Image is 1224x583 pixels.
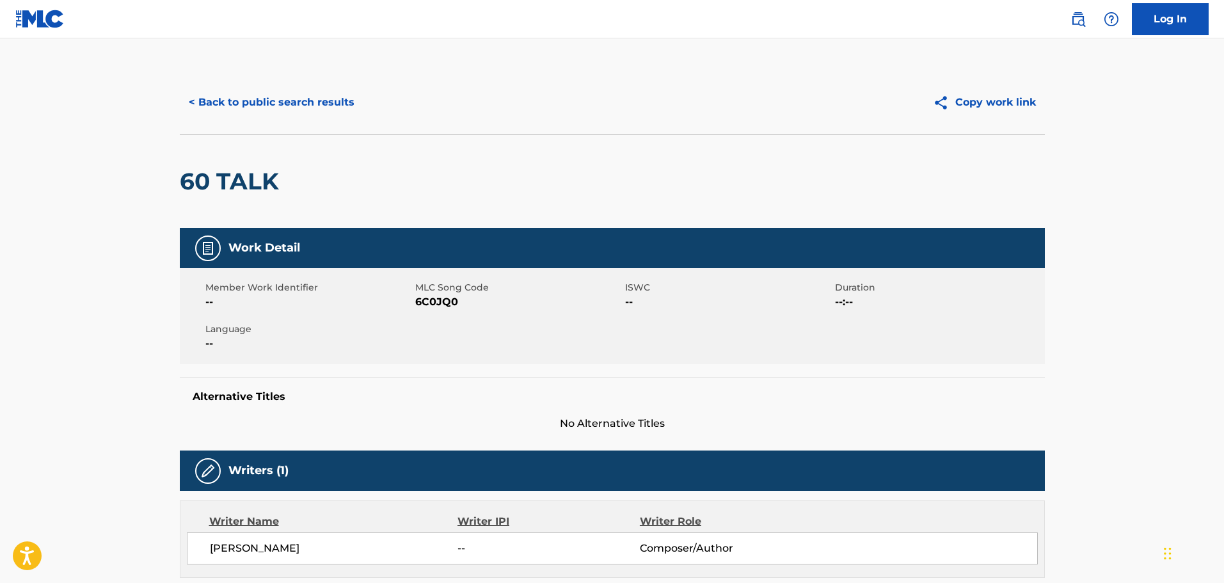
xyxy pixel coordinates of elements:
[933,95,955,111] img: Copy work link
[625,294,832,310] span: --
[200,463,216,479] img: Writers
[228,241,300,255] h5: Work Detail
[180,86,363,118] button: < Back to public search results
[1065,6,1091,32] a: Public Search
[457,541,639,556] span: --
[15,10,65,28] img: MLC Logo
[210,541,458,556] span: [PERSON_NAME]
[1070,12,1086,27] img: search
[205,336,412,351] span: --
[415,294,622,310] span: 6C0JQ0
[1164,534,1172,573] div: Drag
[205,294,412,310] span: --
[924,86,1045,118] button: Copy work link
[640,541,806,556] span: Composer/Author
[835,281,1042,294] span: Duration
[1132,3,1209,35] a: Log In
[180,416,1045,431] span: No Alternative Titles
[205,281,412,294] span: Member Work Identifier
[640,514,806,529] div: Writer Role
[205,323,412,336] span: Language
[228,463,289,478] h5: Writers (1)
[1104,12,1119,27] img: help
[1099,6,1124,32] div: Help
[625,281,832,294] span: ISWC
[200,241,216,256] img: Work Detail
[457,514,640,529] div: Writer IPI
[209,514,458,529] div: Writer Name
[193,390,1032,403] h5: Alternative Titles
[180,167,285,196] h2: 60 TALK
[415,281,622,294] span: MLC Song Code
[1160,522,1224,583] iframe: Chat Widget
[835,294,1042,310] span: --:--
